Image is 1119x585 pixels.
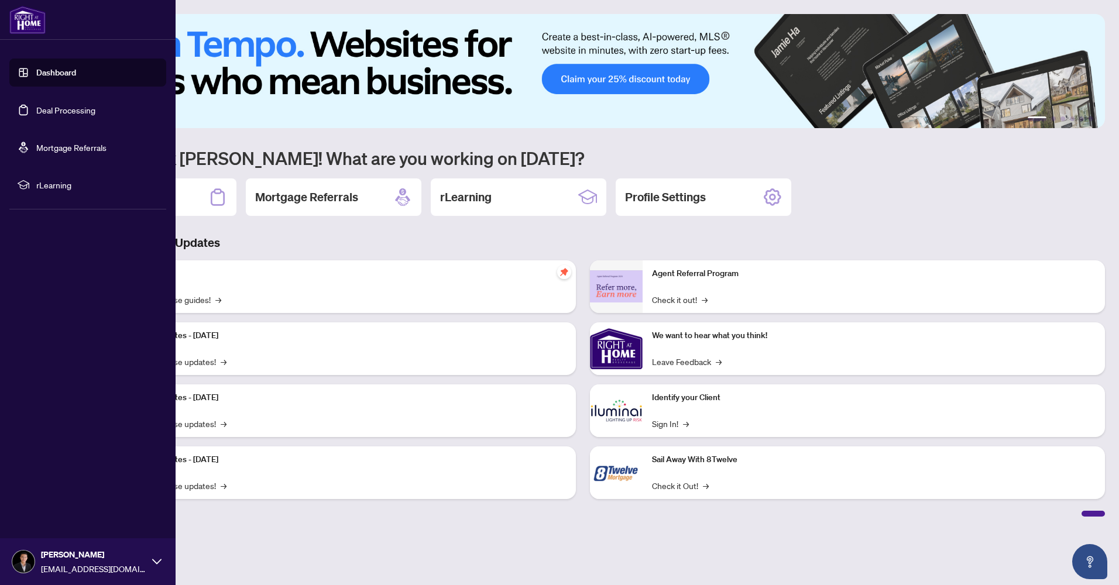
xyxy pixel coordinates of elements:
[221,355,226,368] span: →
[255,189,358,205] h2: Mortgage Referrals
[652,293,708,306] a: Check it out!→
[590,446,643,499] img: Sail Away With 8Twelve
[625,189,706,205] h2: Profile Settings
[12,550,35,573] img: Profile Icon
[41,548,146,561] span: [PERSON_NAME]
[590,270,643,302] img: Agent Referral Program
[1060,116,1065,121] button: 3
[652,391,1096,404] p: Identify your Client
[683,417,689,430] span: →
[36,105,95,115] a: Deal Processing
[652,453,1096,466] p: Sail Away With 8Twelve
[652,329,1096,342] p: We want to hear what you think!
[9,6,46,34] img: logo
[702,293,708,306] span: →
[1072,544,1107,579] button: Open asap
[123,329,567,342] p: Platform Updates - [DATE]
[1070,116,1075,121] button: 4
[123,453,567,466] p: Platform Updates - [DATE]
[36,142,107,153] a: Mortgage Referrals
[61,14,1105,128] img: Slide 0
[652,479,709,492] a: Check it Out!→
[221,479,226,492] span: →
[1028,116,1046,121] button: 1
[440,189,492,205] h2: rLearning
[703,479,709,492] span: →
[652,417,689,430] a: Sign In!→
[61,235,1105,251] h3: Brokerage & Industry Updates
[652,267,1096,280] p: Agent Referral Program
[590,322,643,375] img: We want to hear what you think!
[1051,116,1056,121] button: 2
[123,391,567,404] p: Platform Updates - [DATE]
[652,355,722,368] a: Leave Feedback→
[221,417,226,430] span: →
[557,265,571,279] span: pushpin
[1089,116,1093,121] button: 6
[41,562,146,575] span: [EMAIL_ADDRESS][DOMAIN_NAME]
[36,178,158,191] span: rLearning
[716,355,722,368] span: →
[61,147,1105,169] h1: Welcome back [PERSON_NAME]! What are you working on [DATE]?
[36,67,76,78] a: Dashboard
[590,384,643,437] img: Identify your Client
[123,267,567,280] p: Self-Help
[215,293,221,306] span: →
[1079,116,1084,121] button: 5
